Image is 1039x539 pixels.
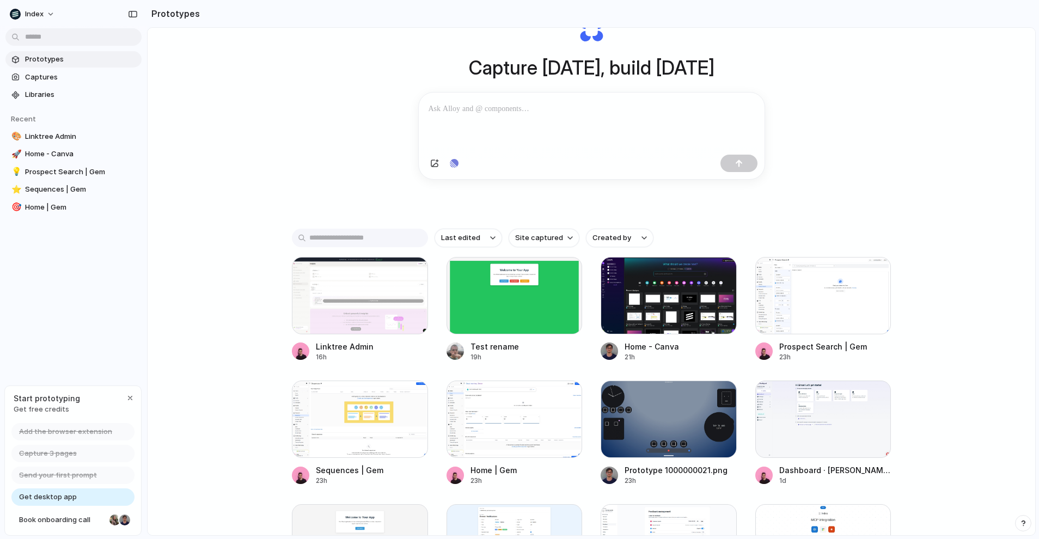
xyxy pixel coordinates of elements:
button: 💡 [10,167,21,177]
span: Linktree Admin [25,131,137,142]
div: ⭐ [11,183,19,196]
span: Last edited [441,232,480,243]
button: Created by [586,229,653,247]
div: 1d [779,476,891,486]
span: Home - Canva [25,149,137,160]
span: Sequences | Gem [25,184,137,195]
a: Sequences | GemSequences | Gem23h [292,381,428,486]
div: Test rename [470,341,519,352]
span: Created by [592,232,631,243]
span: Index [25,9,44,20]
button: Site captured [509,229,579,247]
a: Dashboard · Simon's Org App | OneSignalDashboard · [PERSON_NAME] Org App | OneSignal1d [755,381,891,486]
div: 23h [625,476,728,486]
a: ⭐Sequences | Gem [5,181,142,198]
div: Home | Gem [470,464,517,476]
span: Add the browser extension [19,426,112,437]
a: Prototypes [5,51,142,68]
button: Last edited [435,229,502,247]
span: Send your first prompt [19,470,97,481]
span: Captures [25,72,137,83]
div: 21h [625,352,679,362]
h2: Prototypes [147,7,200,20]
button: Index [5,5,60,23]
a: Home - CanvaHome - Canva21h [601,257,737,362]
span: Prototypes [25,54,137,65]
span: Libraries [25,89,137,100]
div: 🚀 [11,148,19,161]
button: 🎨 [10,131,21,142]
span: Capture 3 pages [19,448,77,459]
span: Recent [11,114,36,123]
div: Prototype 1000000021.png [625,464,728,476]
div: 19h [470,352,519,362]
div: 23h [316,476,383,486]
div: Sequences | Gem [316,464,383,476]
span: Book onboarding call [19,514,105,525]
button: 🚀 [10,149,21,160]
a: 🎨Linktree Admin [5,128,142,145]
div: Home - Canva [625,341,679,352]
div: Christian Iacullo [118,513,131,526]
span: Site captured [515,232,563,243]
span: Prospect Search | Gem [25,167,137,177]
span: Home | Gem [25,202,137,213]
button: 🎯 [10,202,21,213]
div: 🎯 [11,201,19,213]
div: Dashboard · [PERSON_NAME] Org App | OneSignal [779,464,891,476]
div: Prospect Search | Gem [779,341,867,352]
a: 🎯Home | Gem [5,199,142,216]
button: ⭐ [10,184,21,195]
a: Get desktop app [11,488,135,506]
a: Linktree AdminLinktree Admin16h [292,257,428,362]
a: Prototype 1000000021.pngPrototype 1000000021.png23h [601,381,737,486]
span: Get desktop app [19,492,77,503]
span: Start prototyping [14,393,80,404]
a: Captures [5,69,142,85]
a: Libraries [5,87,142,103]
h1: Capture [DATE], build [DATE] [469,53,714,82]
a: 🚀Home - Canva [5,146,142,162]
div: 💡 [11,166,19,178]
span: Get free credits [14,404,80,415]
a: Book onboarding call [11,511,135,529]
a: 💡Prospect Search | Gem [5,164,142,180]
div: 23h [470,476,517,486]
div: Linktree Admin [316,341,374,352]
div: 16h [316,352,374,362]
a: Home | GemHome | Gem23h [447,381,583,486]
div: Nicole Kubica [108,513,121,526]
a: Prospect Search | GemProspect Search | Gem23h [755,257,891,362]
a: Test renameTest rename19h [447,257,583,362]
div: 23h [779,352,867,362]
div: 🎨 [11,130,19,143]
